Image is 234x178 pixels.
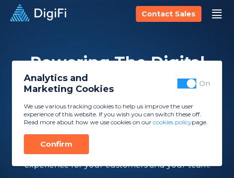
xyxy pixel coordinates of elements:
[153,118,192,126] a: cookies policy
[24,73,114,84] span: Analytics and
[24,84,114,94] span: Marketing Cookies
[142,9,195,19] div: Contact Sales
[10,123,224,171] p: DigiFi’s all-in-one digital origination platform streamlines the lending and account opening jour...
[136,6,201,22] button: Contact Sales
[24,102,210,126] p: We use various tracking cookies to help us improve the user experience of this website. If you wi...
[40,139,73,149] div: Confirm
[199,79,210,89] div: On
[24,134,89,154] button: Confirm
[10,52,224,117] h2: Powering The Digital Future Of Lending & Account Opening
